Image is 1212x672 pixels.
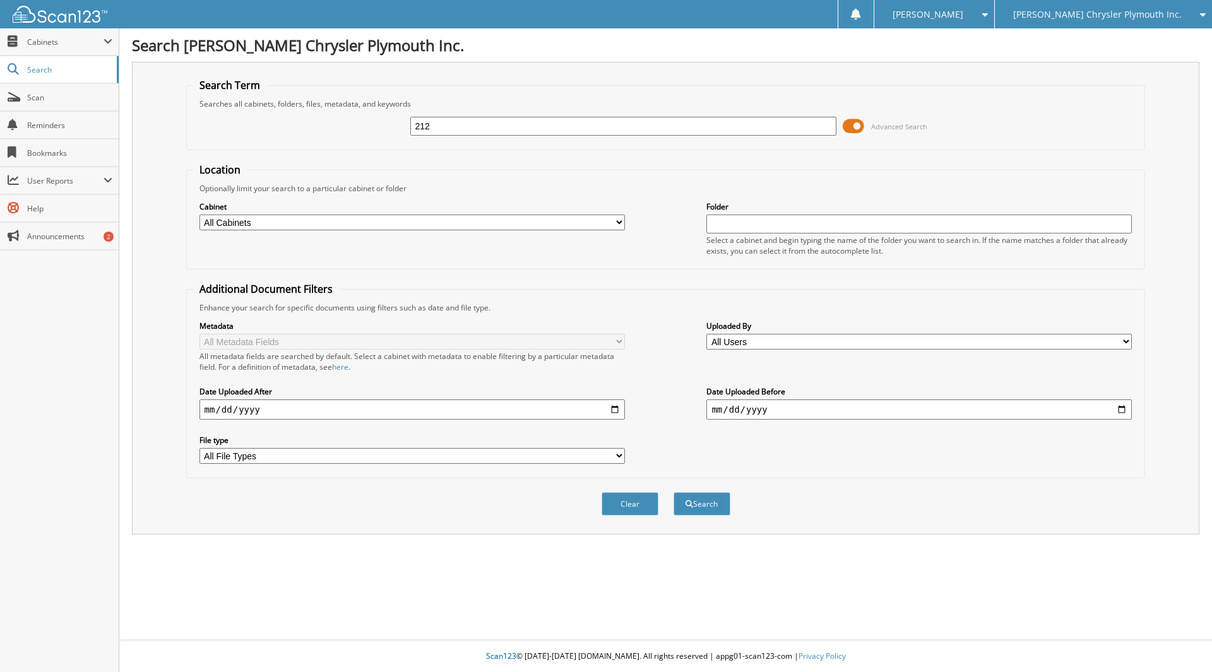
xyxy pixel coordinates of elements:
[199,321,625,331] label: Metadata
[27,175,104,186] span: User Reports
[706,321,1132,331] label: Uploaded By
[1013,11,1182,18] span: [PERSON_NAME] Chrysler Plymouth Inc.
[27,231,112,242] span: Announcements
[706,235,1132,256] div: Select a cabinet and begin typing the name of the folder you want to search in. If the name match...
[27,120,112,131] span: Reminders
[486,651,516,661] span: Scan123
[674,492,730,516] button: Search
[706,399,1132,420] input: end
[199,201,625,212] label: Cabinet
[193,98,1139,109] div: Searches all cabinets, folders, files, metadata, and keywords
[199,399,625,420] input: start
[193,78,266,92] legend: Search Term
[602,492,658,516] button: Clear
[893,11,963,18] span: [PERSON_NAME]
[199,351,625,372] div: All metadata fields are searched by default. Select a cabinet with metadata to enable filtering b...
[199,435,625,445] label: File type
[27,148,112,158] span: Bookmarks
[13,6,107,23] img: scan123-logo-white.svg
[706,386,1132,397] label: Date Uploaded Before
[199,386,625,397] label: Date Uploaded After
[27,37,104,47] span: Cabinets
[871,122,927,131] span: Advanced Search
[193,282,339,296] legend: Additional Document Filters
[193,163,247,177] legend: Location
[193,183,1139,194] div: Optionally limit your search to a particular cabinet or folder
[27,92,112,103] span: Scan
[706,201,1132,212] label: Folder
[27,64,110,75] span: Search
[332,362,348,372] a: here
[104,232,114,242] div: 2
[193,302,1139,313] div: Enhance your search for specific documents using filters such as date and file type.
[27,203,112,214] span: Help
[119,641,1212,672] div: © [DATE]-[DATE] [DOMAIN_NAME]. All rights reserved | appg01-scan123-com |
[799,651,846,661] a: Privacy Policy
[132,35,1199,56] h1: Search [PERSON_NAME] Chrysler Plymouth Inc.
